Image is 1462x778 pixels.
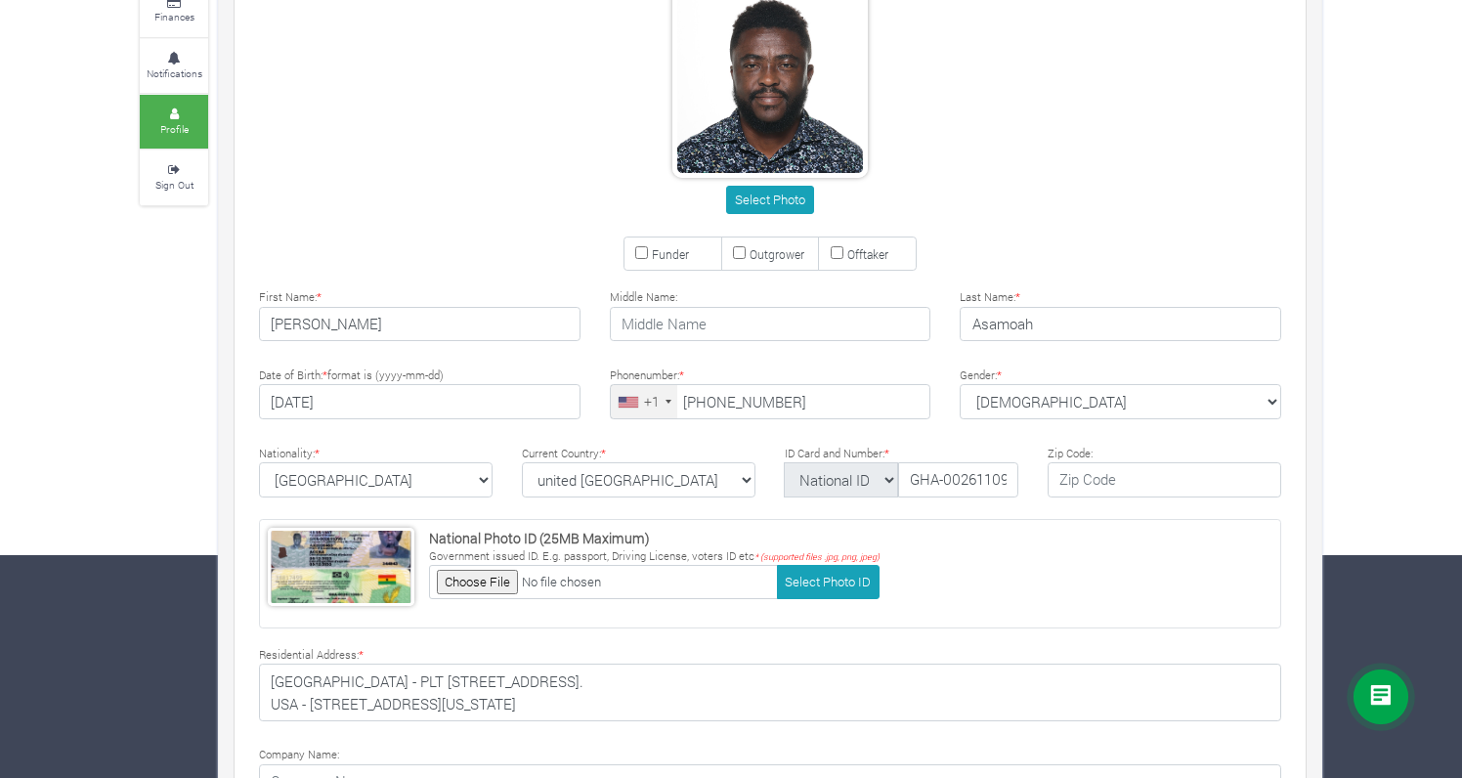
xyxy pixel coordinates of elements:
input: Zip Code [1048,462,1281,497]
small: Funder [652,246,689,262]
strong: National Photo ID (25MB Maximum) [429,529,650,547]
label: Residential Address: [259,647,364,664]
input: Type Date of Birth (YYYY-MM-DD) [259,384,580,419]
small: Finances [154,10,194,23]
button: Select Photo [726,186,813,214]
small: Offtaker [847,246,888,262]
textarea: [GEOGRAPHIC_DATA] - PLT [STREET_ADDRESS]. USA - [STREET_ADDRESS][US_STATE] [259,664,1281,720]
small: Profile [160,122,189,136]
label: Nationality: [259,446,320,462]
label: Zip Code: [1048,446,1093,462]
input: Phone Number [610,384,931,419]
div: +1 [644,391,660,411]
input: ID Number [898,462,1018,497]
input: Funder [635,246,648,259]
input: Outgrower [733,246,746,259]
a: Sign Out [140,151,208,204]
label: Company Name: [259,747,339,763]
label: Date of Birth: format is (yyyy-mm-dd) [259,367,444,384]
label: Middle Name: [610,289,677,306]
p: Government issued ID. E.g. passport, Driving License, voters ID etc [429,548,880,565]
a: Notifications [140,39,208,93]
label: ID Card and Number: [785,446,889,462]
label: Last Name: [960,289,1020,306]
input: Last Name [960,307,1281,342]
input: First Name [259,307,580,342]
label: Current Country: [522,446,606,462]
label: Gender: [960,367,1002,384]
div: United States: +1 [611,385,677,418]
label: First Name: [259,289,322,306]
small: Notifications [147,66,202,80]
input: Offtaker [831,246,843,259]
i: * (supported files .jpg, png, jpeg) [754,551,880,562]
input: Middle Name [610,307,931,342]
label: Phonenumber: [610,367,684,384]
a: Profile [140,95,208,149]
button: Select Photo ID [777,565,880,599]
small: Sign Out [155,178,193,192]
small: Outgrower [750,246,804,262]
